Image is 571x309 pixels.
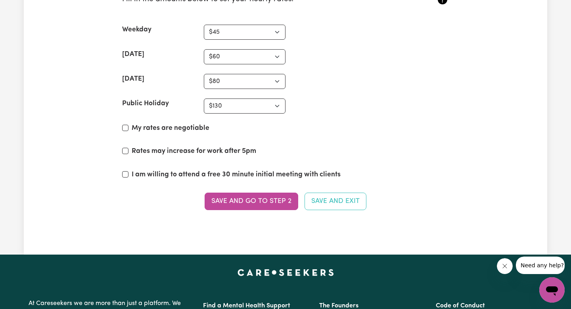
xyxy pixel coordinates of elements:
label: Rates may increase for work after 5pm [132,146,256,156]
label: [DATE] [122,49,144,60]
label: Weekday [122,25,151,35]
iframe: Message from company [516,257,565,274]
iframe: Button to launch messaging window [539,277,565,303]
button: Save and go to Step 2 [205,193,298,210]
a: The Founders [319,303,358,309]
label: My rates are negotiable [132,123,209,133]
button: Save and Exit [305,193,366,210]
label: Public Holiday [122,98,169,109]
a: Code of Conduct [436,303,485,309]
iframe: Close message [497,258,513,274]
label: I am willing to attend a free 30 minute initial meeting with clients [132,170,341,180]
a: Careseekers home page [238,269,334,275]
label: [DATE] [122,74,144,84]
